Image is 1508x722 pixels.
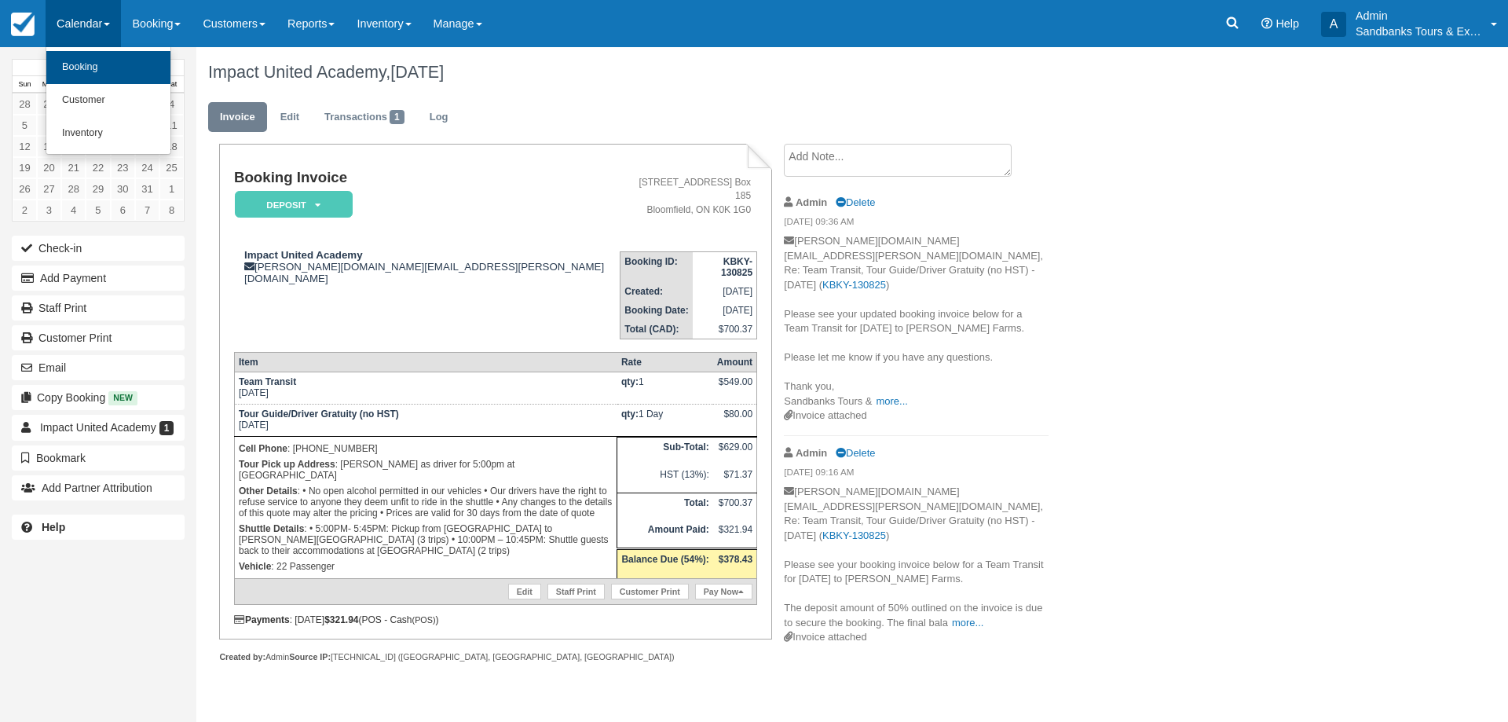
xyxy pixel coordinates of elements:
[159,115,184,136] a: 11
[11,13,35,36] img: checkfront-main-nav-mini-logo.png
[239,561,271,572] strong: Vehicle
[13,157,37,178] a: 19
[239,559,613,574] p: : 22 Passenger
[693,320,757,339] td: $700.37
[620,301,693,320] th: Booking Date:
[239,459,335,470] strong: Tour Pick up Address
[12,295,185,321] a: Staff Print
[717,376,752,400] div: $549.00
[836,447,875,459] a: Delete
[12,475,185,500] button: Add Partner Attribution
[61,157,86,178] a: 21
[159,421,174,435] span: 1
[617,549,713,578] th: Balance Due (54%):
[621,376,639,387] strong: qty
[37,157,61,178] a: 20
[617,372,713,404] td: 1
[208,102,267,133] a: Invoice
[289,652,331,662] strong: Source IP:
[37,136,61,157] a: 13
[13,200,37,221] a: 2
[784,485,1049,630] p: [PERSON_NAME][DOMAIN_NAME][EMAIL_ADDRESS][PERSON_NAME][DOMAIN_NAME], Re: Team Transit, Tour Guide...
[12,515,185,540] a: Help
[717,409,752,432] div: $80.00
[86,200,110,221] a: 5
[111,157,135,178] a: 23
[135,157,159,178] a: 24
[135,200,159,221] a: 7
[721,256,752,278] strong: KBKY-130825
[621,409,639,420] strong: qty
[111,200,135,221] a: 6
[239,521,613,559] p: : • 5:00PM- 5:45PM: Pickup from [GEOGRAPHIC_DATA] to [PERSON_NAME][GEOGRAPHIC_DATA] (3 trips) • 1...
[234,404,617,436] td: [DATE]
[239,443,287,454] strong: Cell Phone
[12,445,185,471] button: Bookmark
[86,157,110,178] a: 22
[508,584,541,599] a: Edit
[713,465,757,493] td: $71.37
[626,176,751,216] address: [STREET_ADDRESS] Box 185 Bloomfield, ON K0K 1G0
[390,62,444,82] span: [DATE]
[159,157,184,178] a: 25
[12,325,185,350] a: Customer Print
[784,466,1049,483] em: [DATE] 09:16 AM
[159,136,184,157] a: 18
[713,493,757,520] td: $700.37
[547,584,605,599] a: Staff Print
[159,93,184,115] a: 4
[324,614,358,625] strong: $321.94
[86,178,110,200] a: 29
[784,215,1049,233] em: [DATE] 09:36 AM
[244,249,363,261] strong: Impact United Academy
[313,102,416,133] a: Transactions1
[822,279,886,291] a: KBKY-130825
[234,372,617,404] td: [DATE]
[239,376,296,387] strong: Team Transit
[12,355,185,380] button: Email
[40,421,156,434] span: Impact United Academy
[234,614,290,625] strong: Payments
[713,438,757,465] td: $629.00
[822,530,886,541] a: KBKY-130825
[836,196,875,208] a: Delete
[37,200,61,221] a: 3
[713,352,757,372] th: Amount
[1321,12,1346,37] div: A
[46,47,171,155] ul: Calendar
[617,438,713,465] th: Sub-Total:
[239,486,298,497] strong: Other Details
[61,200,86,221] a: 4
[37,115,61,136] a: 6
[876,395,907,407] a: more...
[13,115,37,136] a: 5
[13,93,37,115] a: 28
[234,614,757,625] div: : [DATE] (POS - Cash )
[269,102,311,133] a: Edit
[617,352,713,372] th: Rate
[13,178,37,200] a: 26
[784,409,1049,423] div: Invoice attached
[37,178,61,200] a: 27
[235,191,353,218] em: Deposit
[108,391,137,405] span: New
[713,520,757,549] td: $321.94
[234,170,620,186] h1: Booking Invoice
[61,178,86,200] a: 28
[12,385,185,410] button: Copy Booking New
[239,409,399,420] strong: Tour Guide/Driver Gratuity (no HST)
[46,117,170,150] a: Inventory
[620,282,693,301] th: Created:
[239,441,613,456] p: : [PHONE_NUMBER]
[620,320,693,339] th: Total (CAD):
[13,136,37,157] a: 12
[719,554,752,565] strong: $378.43
[1356,8,1481,24] p: Admin
[37,76,61,93] th: Mon
[695,584,752,599] a: Pay Now
[13,76,37,93] th: Sun
[611,584,689,599] a: Customer Print
[239,523,304,534] strong: Shuttle Details
[208,63,1316,82] h1: Impact United Academy,
[159,76,184,93] th: Sat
